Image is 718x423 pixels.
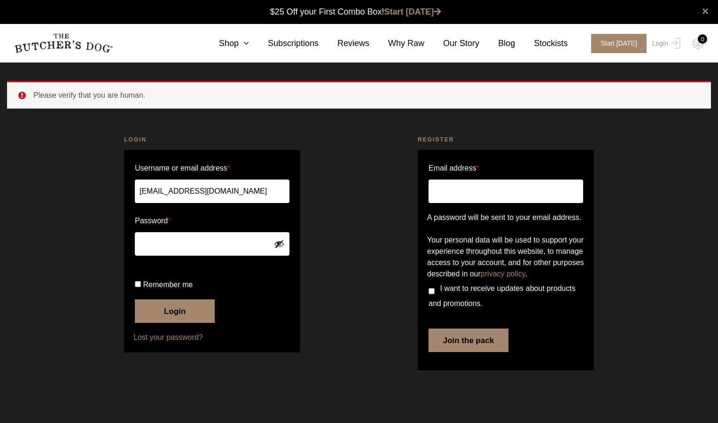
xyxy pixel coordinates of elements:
[429,288,435,294] input: I want to receive updates about products and promotions.
[143,281,193,289] span: Remember me
[124,135,300,144] h2: Login
[135,161,289,176] label: Username or email address
[427,235,585,280] p: Your personal data will be used to support your experience throughout this website, to manage acc...
[429,329,508,352] button: Join the pack
[424,37,479,50] a: Our Story
[319,37,369,50] a: Reviews
[698,34,707,44] div: 0
[429,284,576,307] span: I want to receive updates about products and promotions.
[135,299,215,323] button: Login
[249,37,319,50] a: Subscriptions
[582,34,650,53] a: Start [DATE]
[33,90,696,101] li: Please verify that you are human.
[133,332,291,343] a: Lost your password?
[200,37,249,50] a: Shop
[591,34,647,53] span: Start [DATE]
[135,213,289,228] label: Password
[135,281,141,287] input: Remember me
[429,161,479,176] label: Email address
[369,37,424,50] a: Why Raw
[427,212,585,223] p: A password will be sent to your email address.
[418,135,594,144] h2: Register
[650,34,680,53] a: Login
[692,38,704,50] img: TBD_Cart-Empty.png
[384,7,442,16] a: Start [DATE]
[481,270,525,278] a: privacy policy
[702,6,709,17] a: close
[515,37,568,50] a: Stockists
[274,239,284,249] button: Show password
[479,37,515,50] a: Blog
